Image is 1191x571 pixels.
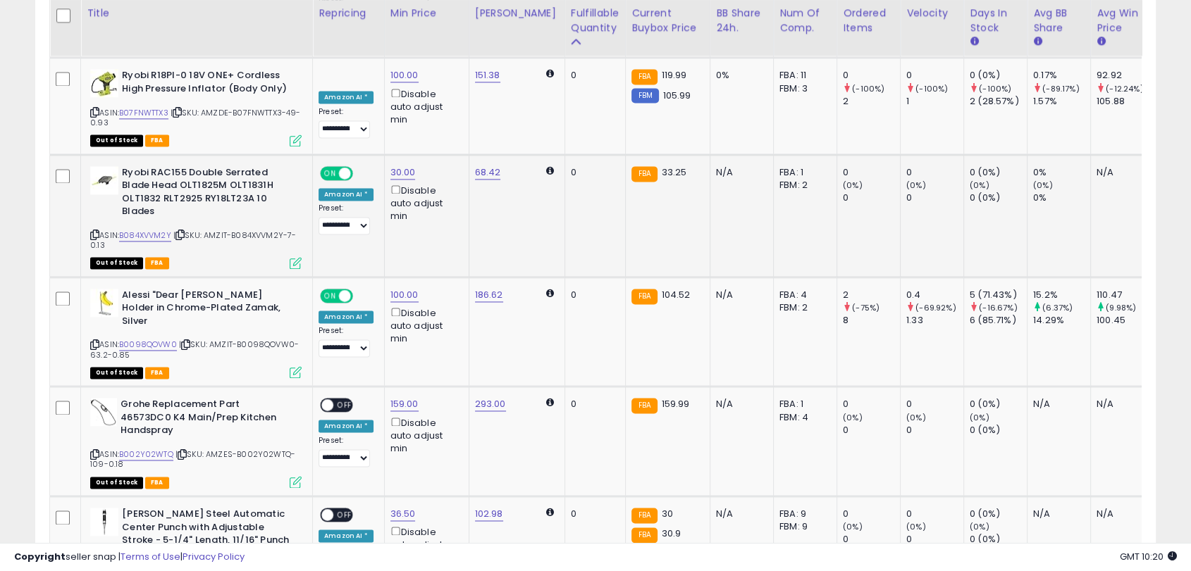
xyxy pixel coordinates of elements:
span: All listings that are currently out of stock and unavailable for purchase on Amazon [90,367,143,379]
div: 2 [843,289,900,301]
div: 100.45 [1097,314,1154,327]
small: FBA [631,527,658,543]
span: 33.25 [661,165,686,179]
div: Preset: [319,436,374,468]
div: Min Price [390,6,463,20]
div: N/A [1097,166,1143,179]
div: Preset: [319,326,374,358]
div: Avg Win Price [1097,6,1148,35]
div: 0 (0%) [970,192,1027,204]
small: (0%) [843,521,863,532]
small: (-100%) [915,83,948,94]
span: FBA [145,257,169,269]
div: 6 (85.71%) [970,314,1027,327]
div: N/A [716,508,763,520]
div: Amazon AI * [319,310,374,323]
div: BB Share 24h. [716,6,767,35]
div: N/A [1097,508,1143,520]
div: 14.29% [1033,314,1090,327]
span: FBA [145,477,169,489]
div: [PERSON_NAME] [475,6,559,20]
div: 0 [571,289,615,301]
small: (-89.17%) [1042,83,1079,94]
div: N/A [716,166,763,179]
div: N/A [716,398,763,410]
small: (0%) [970,521,989,532]
div: FBA: 4 [779,289,826,301]
b: Alessi "Dear [PERSON_NAME] Holder in Chrome-Plated Zamak, Silver [122,289,293,332]
small: (-16.67%) [979,302,1017,313]
div: ASIN: [90,398,302,487]
img: 21kB-xkI-zL._SL40_.jpg [90,398,117,426]
div: 0 [843,424,900,437]
img: 41TGaAwXARL._SL40_.jpg [90,289,118,317]
div: 0 [906,166,963,179]
div: Disable auto adjust min [390,415,458,456]
small: (-12.24%) [1106,83,1143,94]
small: (0%) [906,412,926,423]
span: OFF [351,167,374,179]
a: Privacy Policy [183,550,245,563]
small: FBA [631,289,658,304]
div: seller snap | | [14,551,245,564]
div: 8 [843,314,900,327]
small: (0%) [1033,180,1053,191]
small: (-100%) [979,83,1011,94]
div: Disable auto adjust min [390,524,458,565]
a: Terms of Use [121,550,180,563]
small: Days In Stock. [970,35,978,48]
span: FBA [145,367,169,379]
a: B0098QOVW0 [119,339,177,351]
span: 159.99 [661,397,689,410]
div: 0 [571,508,615,520]
a: B084XVVM2Y [119,230,171,241]
div: Amazon AI * [319,188,374,201]
div: 0 [843,508,900,520]
div: N/A [1033,508,1080,520]
div: 0 (0%) [970,508,1027,520]
span: All listings that are currently out of stock and unavailable for purchase on Amazon [90,257,143,269]
div: Amazon AI * [319,529,374,542]
img: 41SabwmI54L._SL40_.jpg [90,69,118,97]
a: B002Y02WTQ [119,448,173,460]
small: (0%) [906,521,926,532]
div: FBA: 11 [779,69,826,82]
div: 0 [843,166,900,179]
b: Ryobi RAC155 Double Serrated Blade Head OLT1825M OLT1831H OLT1832 RLT2925 RY18LT23A 10 Blades [122,166,293,222]
div: Preset: [319,107,374,139]
span: 105.99 [662,89,691,102]
span: OFF [333,509,356,521]
div: 0 [906,69,963,82]
span: OFF [333,399,356,411]
div: 0.17% [1033,69,1090,82]
div: Avg BB Share [1033,6,1085,35]
small: (-69.92%) [915,302,956,313]
div: Days In Stock [970,6,1021,35]
div: 0 [571,166,615,179]
div: 1 [906,95,963,108]
div: 105.88 [1097,95,1154,108]
small: FBA [631,398,658,413]
span: 30.9 [661,527,681,540]
small: FBA [631,69,658,84]
small: FBA [631,166,658,182]
span: All listings that are currently out of stock and unavailable for purchase on Amazon [90,134,143,146]
small: (0%) [906,180,926,191]
small: (-100%) [852,83,884,94]
span: FBA [145,134,169,146]
div: 0 (0%) [970,166,1027,179]
div: 0% [716,69,763,82]
small: (6.37%) [1042,302,1073,313]
a: 100.00 [390,288,419,302]
div: 0 [571,398,615,410]
div: 0 [906,398,963,410]
span: | SKU: AMZDE-B07FNWTTX3-49-0.93 [90,107,301,128]
div: 0 [843,398,900,410]
a: 186.62 [475,288,503,302]
div: FBM: 4 [779,411,826,424]
div: Preset: [319,203,374,235]
a: 159.00 [390,397,419,411]
a: B07FNWTTX3 [119,107,168,119]
div: Velocity [906,6,958,20]
div: FBA: 1 [779,166,826,179]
